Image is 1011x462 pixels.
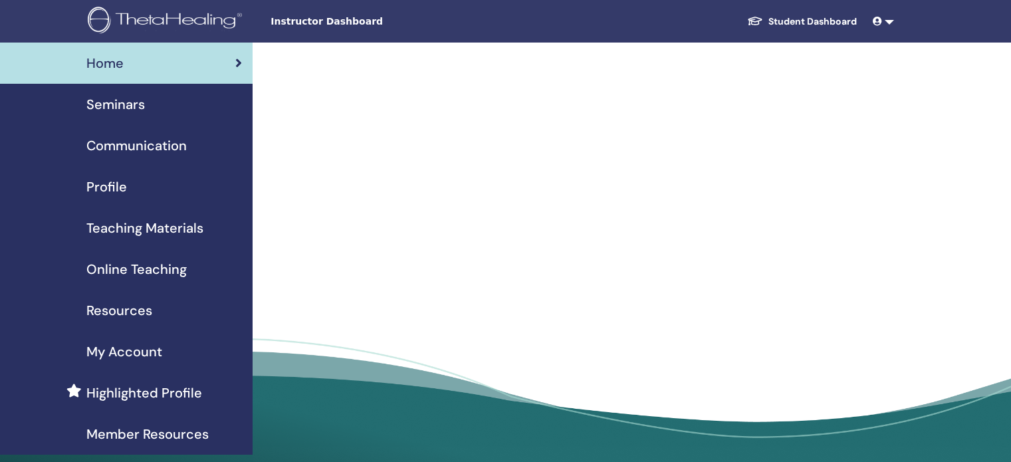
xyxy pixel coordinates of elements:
img: graduation-cap-white.svg [747,15,763,27]
span: My Account [86,342,162,362]
span: Home [86,53,124,73]
a: Student Dashboard [736,9,867,34]
span: Communication [86,136,187,156]
span: Highlighted Profile [86,383,202,403]
span: Profile [86,177,127,197]
span: Seminars [86,94,145,114]
img: logo.png [88,7,247,37]
span: Online Teaching [86,259,187,279]
span: Teaching Materials [86,218,203,238]
span: Instructor Dashboard [271,15,470,29]
span: Resources [86,300,152,320]
span: Member Resources [86,424,209,444]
